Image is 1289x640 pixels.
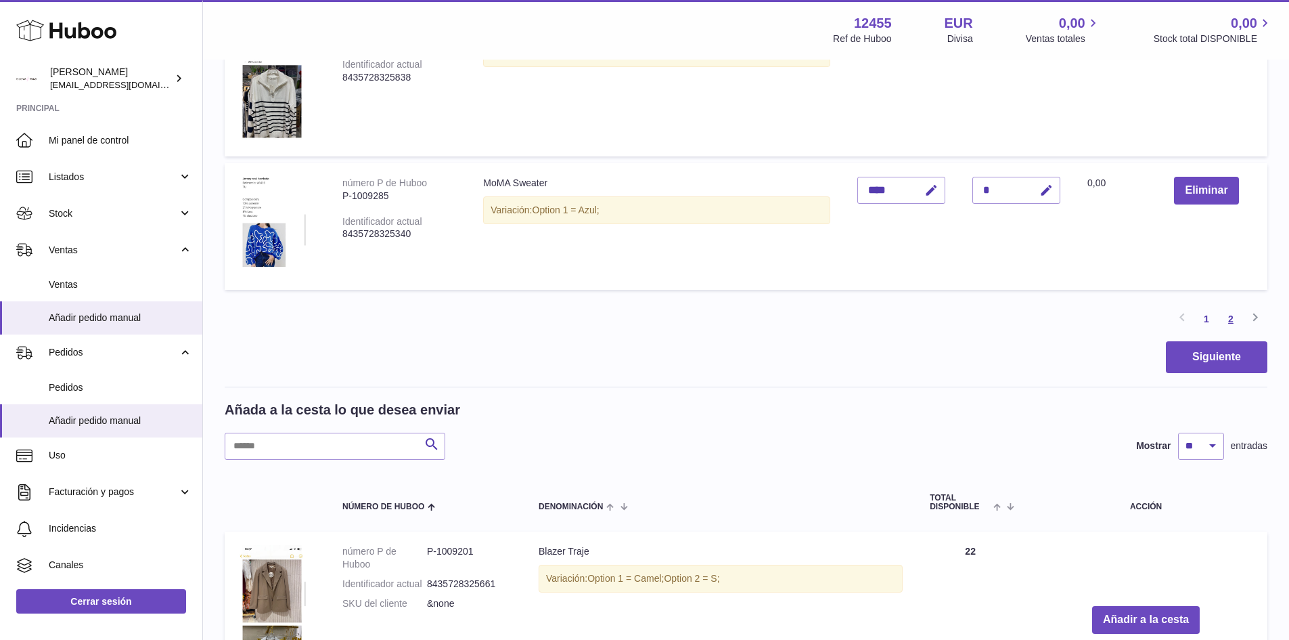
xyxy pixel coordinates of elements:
[1219,307,1243,331] a: 2
[49,414,192,427] span: Añadir pedido manual
[1026,33,1101,45] span: Ventas totales
[342,177,427,188] div: número P de Huboo
[50,79,199,90] span: [EMAIL_ADDRESS][DOMAIN_NAME]
[342,216,422,227] div: Identificador actual
[49,449,192,462] span: Uso
[470,6,844,156] td: Stripes Sweater
[483,196,830,224] div: Variación:
[342,597,427,610] dt: SKU del cliente
[342,503,424,511] span: Número de Huboo
[1026,14,1101,45] a: 0,00 Ventas totales
[342,71,456,84] div: 8435728325838
[342,190,456,202] div: P-1009285
[342,59,422,70] div: Identificador actual
[16,589,186,614] a: Cerrar sesión
[238,177,306,273] img: MoMA Sweater
[854,14,892,33] strong: 12455
[49,522,192,535] span: Incidencias
[1166,341,1267,373] button: Siguiente
[1231,14,1257,33] span: 0,00
[1154,14,1273,45] a: 0,00 Stock total DISPONIBLE
[1087,177,1106,188] span: 0,00
[342,545,427,571] dt: número P de Huboo
[427,597,512,610] dd: &none
[225,401,460,419] h2: Añada a la cesta lo que desea enviar
[1154,33,1273,45] span: Stock total DISPONIBLE
[539,503,603,511] span: Denominación
[587,573,664,584] span: Option 1 = Camel;
[427,545,512,571] dd: P-1009201
[1059,14,1085,33] span: 0,00
[427,578,512,591] dd: 8435728325661
[470,163,844,290] td: MoMA Sweater
[49,207,178,220] span: Stock
[238,20,306,140] img: Stripes Sweater
[49,134,192,147] span: Mi panel de control
[1136,440,1171,452] label: Mostrar
[49,171,178,184] span: Listados
[539,565,903,593] div: Variación:
[49,312,192,324] span: Añadir pedido manual
[49,278,192,291] span: Ventas
[1024,480,1267,525] th: Acción
[947,33,973,45] div: Divisa
[342,578,427,591] dt: Identificador actual
[49,244,178,257] span: Ventas
[49,381,192,394] span: Pedidos
[342,228,456,240] div: 8435728325340
[930,494,990,511] span: Total DISPONIBLE
[49,346,178,359] span: Pedidos
[49,559,192,572] span: Canales
[1231,440,1267,452] span: entradas
[1194,307,1219,331] a: 1
[533,205,600,215] span: Option 1 = Azul;
[49,486,178,498] span: Facturación y pagos
[50,66,172,91] div: [PERSON_NAME]
[1092,606,1200,634] button: Añadir a la cesta
[1174,177,1238,205] button: Eliminar
[16,68,37,89] img: pedidos@glowrias.com
[945,14,973,33] strong: EUR
[664,573,719,584] span: Option 2 = S;
[833,33,891,45] div: Ref de Huboo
